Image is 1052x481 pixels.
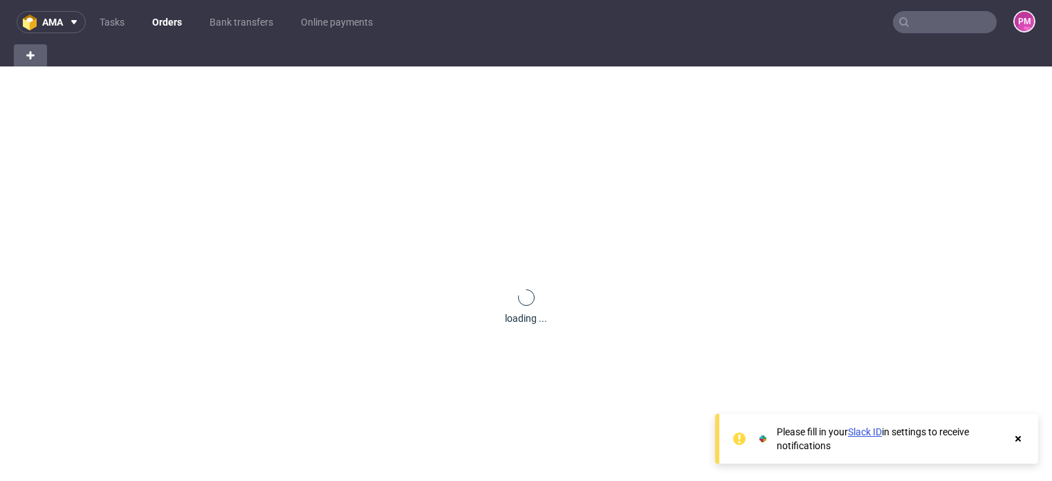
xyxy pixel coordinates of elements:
[201,11,282,33] a: Bank transfers
[42,17,63,27] span: ama
[848,426,882,437] a: Slack ID
[23,15,42,30] img: logo
[144,11,190,33] a: Orders
[756,432,770,446] img: Slack
[777,425,1005,453] div: Please fill in your in settings to receive notifications
[91,11,133,33] a: Tasks
[1015,12,1034,31] figcaption: PM
[17,11,86,33] button: ama
[505,311,547,325] div: loading ...
[293,11,381,33] a: Online payments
